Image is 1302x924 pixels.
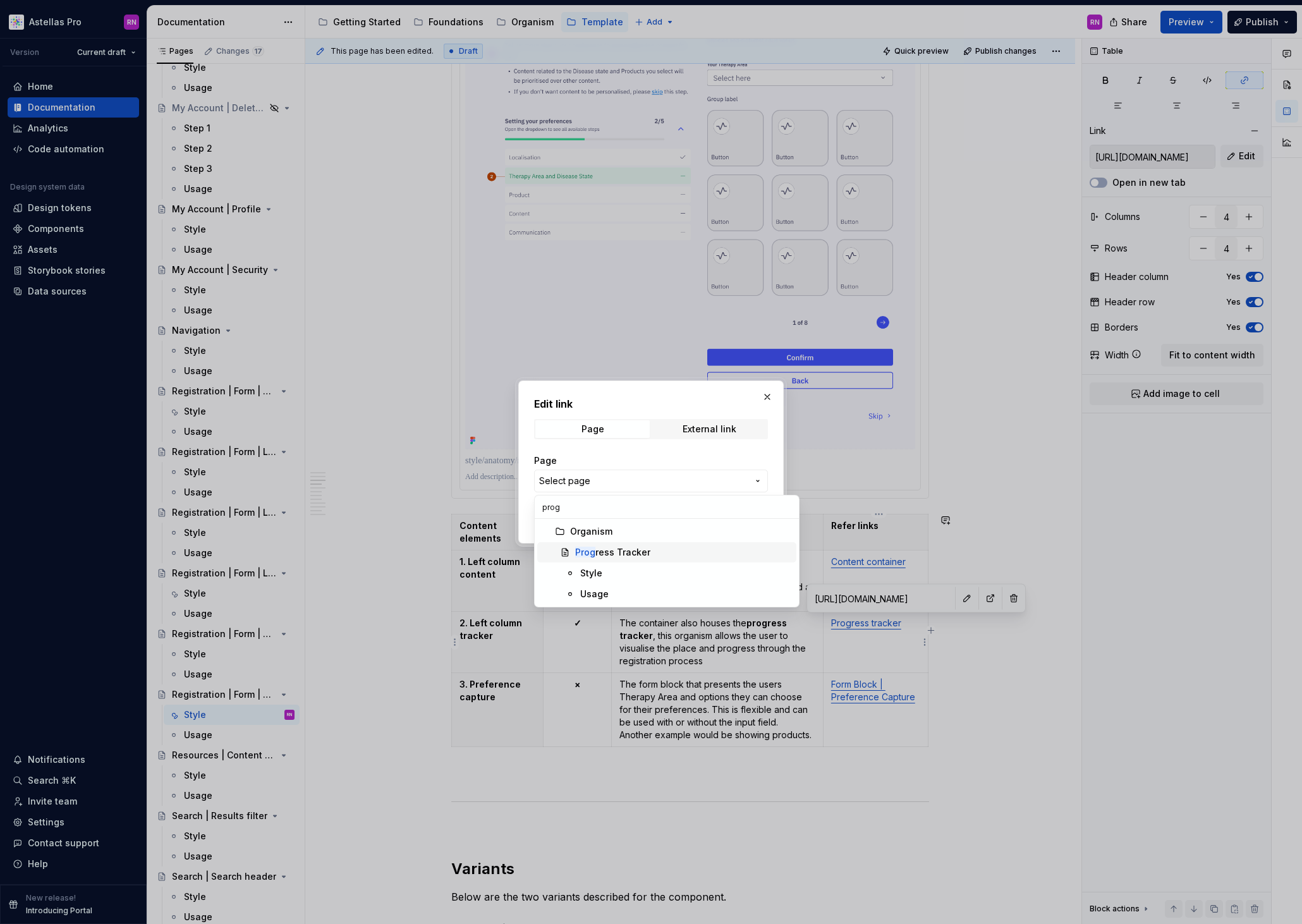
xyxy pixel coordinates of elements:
div: Style [580,567,602,580]
div: ress Tracker [575,546,650,559]
mark: Prog [575,547,595,557]
input: Search in pages... [535,495,799,518]
div: Organism [570,525,612,538]
div: Usage [580,588,609,600]
div: Search in pages... [535,519,799,607]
